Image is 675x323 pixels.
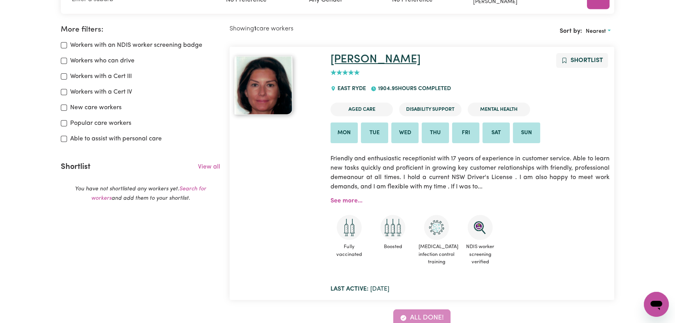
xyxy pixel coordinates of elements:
b: Last active: [330,286,369,292]
li: Aged Care [330,103,393,116]
b: 1 [254,26,256,32]
p: Friendly and enthusiastic receptionist with 17 years of experience in customer service. Able to l... [330,149,610,196]
div: add rating by typing an integer from 0 to 5 or pressing arrow keys [330,68,360,77]
span: Fully vaccinated [330,240,368,261]
span: [MEDICAL_DATA] infection control training [418,240,455,269]
span: Shortlist [571,57,603,64]
label: New care workers [70,103,122,112]
span: NDIS worker screening verified [461,240,499,269]
div: EAST RYDE [330,78,371,99]
button: Add to shortlist [556,53,608,68]
button: Sort search results [582,25,614,37]
h2: Showing care workers [230,25,422,33]
a: See more... [330,198,362,204]
a: [PERSON_NAME] [330,54,421,65]
span: [DATE] [330,286,389,292]
img: CS Academy: COVID-19 Infection Control Training course completed [424,215,449,240]
li: Available on Mon [330,122,358,144]
h2: More filters: [61,25,220,34]
span: Nearest [586,28,606,34]
img: NDIS Worker Screening Verified [468,215,493,240]
em: You have not shortlisted any workers yet. and add them to your shortlist. [75,186,206,201]
h2: Shortlist [61,162,90,172]
li: Mental Health [468,103,530,116]
label: Able to assist with personal care [70,134,162,144]
img: Care and support worker has received 2 doses of COVID-19 vaccine [337,215,362,240]
li: Available on Sat [482,122,510,144]
li: Available on Fri [452,122,479,144]
label: Workers with an NDIS worker screening badge [70,41,202,50]
iframe: Button to launch messaging window [644,292,669,317]
li: Disability Support [399,103,461,116]
a: Christina [234,56,321,115]
li: Available on Sun [513,122,540,144]
label: Popular care workers [70,119,131,128]
div: 1904.95 hours completed [371,78,455,99]
li: Available on Tue [361,122,388,144]
span: Boosted [374,240,412,254]
li: Available on Wed [391,122,419,144]
span: Sort by: [560,28,582,34]
label: Workers who can drive [70,56,134,66]
img: Care and support worker has received booster dose of COVID-19 vaccination [380,215,405,240]
label: Workers with a Cert IV [70,87,132,97]
img: View Christina's profile [234,56,293,115]
label: Workers with a Cert III [70,72,132,81]
li: Available on Thu [422,122,449,144]
a: View all [198,164,220,170]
